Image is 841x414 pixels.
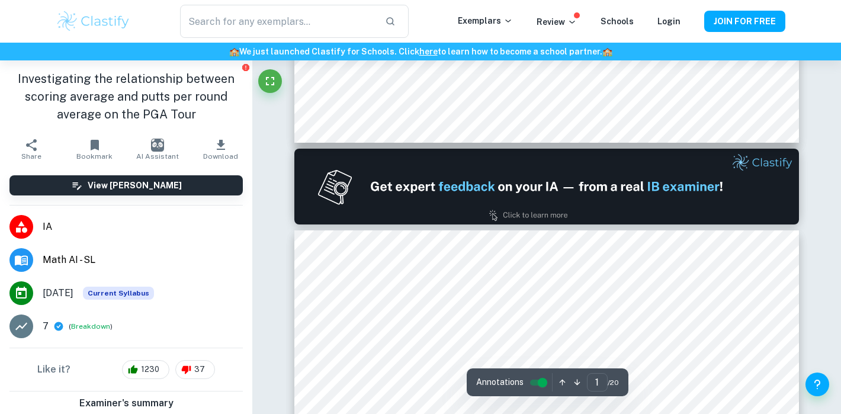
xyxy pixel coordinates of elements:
[601,17,634,26] a: Schools
[419,47,438,56] a: here
[71,321,110,332] button: Breakdown
[241,63,250,72] button: Report issue
[805,373,829,396] button: Help and Feedback
[43,253,243,267] span: Math AI - SL
[83,287,154,300] div: This exemplar is based on the current syllabus. Feel free to refer to it for inspiration/ideas wh...
[180,5,375,38] input: Search for any exemplars...
[43,220,243,234] span: IA
[657,17,680,26] a: Login
[704,11,785,32] button: JOIN FOR FREE
[122,360,169,379] div: 1230
[190,133,253,166] button: Download
[69,321,113,332] span: ( )
[21,152,41,161] span: Share
[9,70,243,123] h1: Investigating the relationship between scoring average and putts per round average on the PGA Tour
[136,152,179,161] span: AI Assistant
[203,152,238,161] span: Download
[602,47,612,56] span: 🏫
[76,152,113,161] span: Bookmark
[9,175,243,195] button: View [PERSON_NAME]
[229,47,239,56] span: 🏫
[608,377,619,388] span: / 20
[2,45,839,58] h6: We just launched Clastify for Schools. Click to learn how to become a school partner.
[294,149,799,224] img: Ad
[126,133,190,166] button: AI Assistant
[5,396,248,410] h6: Examiner's summary
[43,286,73,300] span: [DATE]
[188,364,211,376] span: 37
[175,360,215,379] div: 37
[151,139,164,152] img: AI Assistant
[83,287,154,300] span: Current Syllabus
[258,69,282,93] button: Fullscreen
[134,364,166,376] span: 1230
[56,9,131,33] img: Clastify logo
[63,133,127,166] button: Bookmark
[88,179,182,192] h6: View [PERSON_NAME]
[476,376,524,389] span: Annotations
[458,14,513,27] p: Exemplars
[43,319,49,333] p: 7
[537,15,577,28] p: Review
[37,362,70,377] h6: Like it?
